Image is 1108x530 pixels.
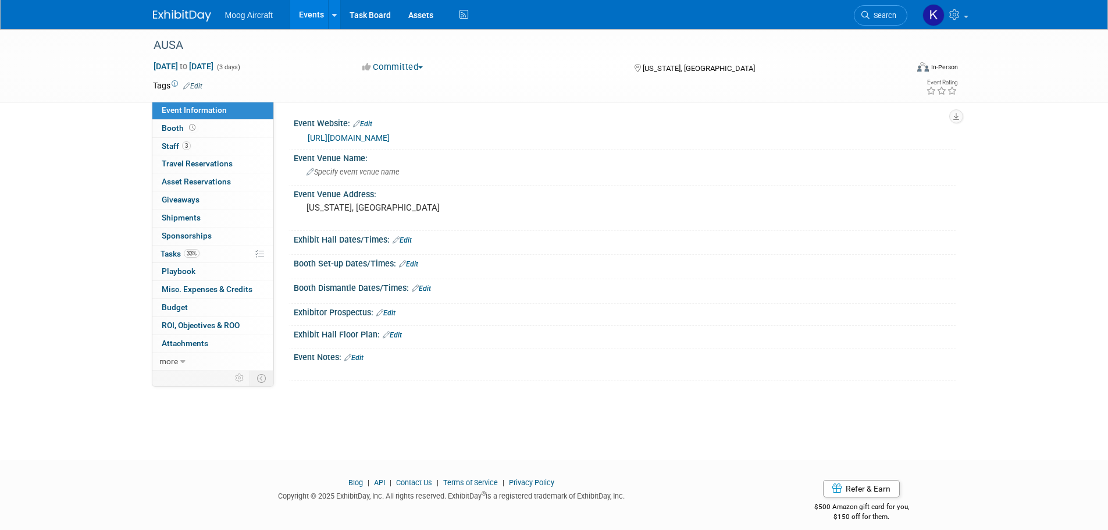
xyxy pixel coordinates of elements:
[308,133,390,143] a: [URL][DOMAIN_NAME]
[434,478,441,487] span: |
[162,266,195,276] span: Playbook
[153,10,211,22] img: ExhibitDay
[383,331,402,339] a: Edit
[294,279,956,294] div: Booth Dismantle Dates/Times:
[365,478,372,487] span: |
[931,63,958,72] div: In-Person
[294,326,956,341] div: Exhibit Hall Floor Plan:
[162,339,208,348] span: Attachments
[182,141,191,150] span: 3
[178,62,189,71] span: to
[152,335,273,353] a: Attachments
[294,255,956,270] div: Booth Set-up Dates/Times:
[161,249,199,258] span: Tasks
[152,299,273,316] a: Budget
[162,195,199,204] span: Giveaways
[187,123,198,132] span: Booth not reserved yet
[374,478,385,487] a: API
[159,357,178,366] span: more
[443,478,498,487] a: Terms of Service
[509,478,554,487] a: Privacy Policy
[823,480,900,497] a: Refer & Earn
[376,309,396,317] a: Edit
[854,5,907,26] a: Search
[152,138,273,155] a: Staff3
[162,123,198,133] span: Booth
[230,371,250,386] td: Personalize Event Tab Strip
[768,495,956,521] div: $500 Amazon gift card for you,
[152,246,273,263] a: Tasks33%
[153,61,214,72] span: [DATE] [DATE]
[294,304,956,319] div: Exhibitor Prospectus:
[152,120,273,137] a: Booth
[152,281,273,298] a: Misc. Expenses & Credits
[917,62,929,72] img: Format-Inperson.png
[768,512,956,522] div: $150 off for them.
[162,231,212,240] span: Sponsorships
[294,186,956,200] div: Event Venue Address:
[353,120,372,128] a: Edit
[162,303,188,312] span: Budget
[482,490,486,497] sup: ®
[399,260,418,268] a: Edit
[643,64,755,73] span: [US_STATE], [GEOGRAPHIC_DATA]
[412,284,431,293] a: Edit
[926,80,957,86] div: Event Rating
[294,150,956,164] div: Event Venue Name:
[216,63,240,71] span: (3 days)
[294,348,956,364] div: Event Notes:
[183,82,202,90] a: Edit
[162,321,240,330] span: ROI, Objectives & ROO
[348,478,363,487] a: Blog
[393,236,412,244] a: Edit
[152,102,273,119] a: Event Information
[162,284,252,294] span: Misc. Expenses & Credits
[152,155,273,173] a: Travel Reservations
[152,353,273,371] a: more
[152,191,273,209] a: Giveaways
[922,4,945,26] img: Kelsey Blackley
[162,159,233,168] span: Travel Reservations
[152,173,273,191] a: Asset Reservations
[307,168,400,176] span: Specify event venue name
[870,11,896,20] span: Search
[225,10,273,20] span: Moog Aircraft
[307,202,557,213] pre: [US_STATE], [GEOGRAPHIC_DATA]
[396,478,432,487] a: Contact Us
[500,478,507,487] span: |
[153,80,202,91] td: Tags
[153,488,751,501] div: Copyright © 2025 ExhibitDay, Inc. All rights reserved. ExhibitDay is a registered trademark of Ex...
[294,231,956,246] div: Exhibit Hall Dates/Times:
[184,249,199,258] span: 33%
[294,115,956,130] div: Event Website:
[162,213,201,222] span: Shipments
[152,209,273,227] a: Shipments
[152,317,273,335] a: ROI, Objectives & ROO
[250,371,273,386] td: Toggle Event Tabs
[162,141,191,151] span: Staff
[149,35,890,56] div: AUSA
[344,354,364,362] a: Edit
[152,263,273,280] a: Playbook
[162,177,231,186] span: Asset Reservations
[152,227,273,245] a: Sponsorships
[387,478,394,487] span: |
[839,61,959,78] div: Event Format
[162,105,227,115] span: Event Information
[358,61,427,73] button: Committed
